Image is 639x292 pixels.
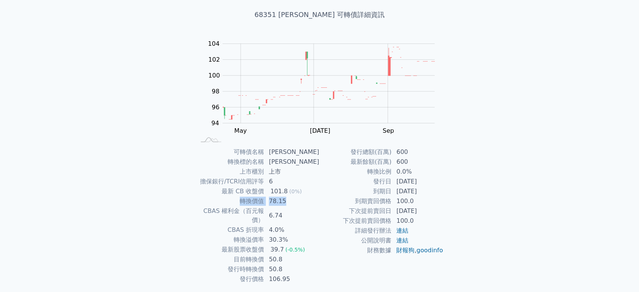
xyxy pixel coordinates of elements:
[264,206,319,225] td: 6.74
[211,120,219,127] tspan: 94
[186,9,453,20] h1: 68351 [PERSON_NAME] 可轉債詳細資訊
[195,147,264,157] td: 可轉債名稱
[212,88,219,95] tspan: 98
[195,177,264,186] td: 擔保銀行/TCRI信用評等
[264,196,319,206] td: 78.15
[195,274,264,284] td: 發行價格
[601,256,639,292] iframe: Chat Widget
[195,206,264,225] td: CBAS 權利金（百元報價）
[396,237,408,244] a: 連結
[264,264,319,274] td: 50.8
[208,56,220,63] tspan: 102
[392,167,444,177] td: 0.0%
[195,255,264,264] td: 目前轉換價
[195,225,264,235] td: CBAS 折現率
[195,196,264,206] td: 轉換價值
[264,255,319,264] td: 50.8
[392,245,444,255] td: ,
[392,196,444,206] td: 100.0
[392,186,444,196] td: [DATE]
[319,196,392,206] td: 到期賣回價格
[319,236,392,245] td: 公開說明書
[195,245,264,255] td: 最新股票收盤價
[416,247,443,254] a: goodinfo
[264,225,319,235] td: 4.0%
[319,147,392,157] td: 發行總額(百萬)
[195,235,264,245] td: 轉換溢價率
[289,188,302,194] span: (0%)
[264,167,319,177] td: 上市
[195,264,264,274] td: 發行時轉換價
[195,157,264,167] td: 轉換標的名稱
[264,177,319,186] td: 6
[204,40,446,134] g: Chart
[319,206,392,216] td: 下次提前賣回日
[319,167,392,177] td: 轉換比例
[392,147,444,157] td: 600
[601,256,639,292] div: 聊天小工具
[234,127,247,134] tspan: May
[392,157,444,167] td: 600
[383,127,394,134] tspan: Sep
[264,235,319,245] td: 30.3%
[208,40,220,47] tspan: 104
[319,177,392,186] td: 發行日
[319,186,392,196] td: 到期日
[310,127,330,134] tspan: [DATE]
[195,186,264,196] td: 最新 CB 收盤價
[392,206,444,216] td: [DATE]
[396,247,414,254] a: 財報狗
[285,247,305,253] span: (-0.5%)
[319,226,392,236] td: 詳細發行辦法
[264,157,319,167] td: [PERSON_NAME]
[208,72,220,79] tspan: 100
[269,187,289,196] div: 101.8
[319,245,392,255] td: 財務數據
[319,157,392,167] td: 最新餘額(百萬)
[195,167,264,177] td: 上市櫃別
[319,216,392,226] td: 下次提前賣回價格
[264,274,319,284] td: 106.95
[392,177,444,186] td: [DATE]
[269,245,285,254] div: 39.7
[264,147,319,157] td: [PERSON_NAME]
[212,104,219,111] tspan: 96
[392,216,444,226] td: 100.0
[396,227,408,234] a: 連結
